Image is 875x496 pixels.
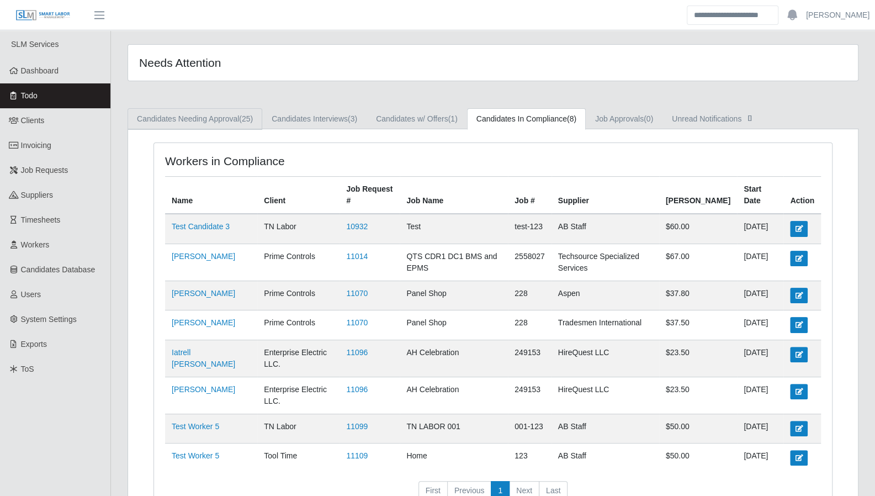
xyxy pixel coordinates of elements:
td: 249153 [508,377,551,414]
td: $23.50 [659,340,737,377]
a: Candidates Needing Approval [128,108,262,130]
span: Invoicing [21,141,51,150]
span: Timesheets [21,215,61,224]
td: [DATE] [737,377,783,414]
a: Test Worker 5 [172,422,219,431]
td: Prime Controls [257,244,340,281]
th: Start Date [737,177,783,214]
td: AB Staff [551,414,659,443]
td: $60.00 [659,214,737,244]
td: Panel Shop [400,281,508,310]
span: (0) [644,114,653,123]
span: Exports [21,340,47,349]
img: SLM Logo [15,9,71,22]
a: Iatrell [PERSON_NAME] [172,348,235,368]
td: Prime Controls [257,310,340,340]
a: Job Approvals [586,108,662,130]
th: Supplier [551,177,659,214]
td: TN LABOR 001 [400,414,508,443]
td: Techsource Specialized Services [551,244,659,281]
td: [DATE] [737,214,783,244]
th: Client [257,177,340,214]
a: [PERSON_NAME] [172,318,235,327]
th: Job Request # [340,177,400,214]
a: 11099 [346,422,368,431]
a: [PERSON_NAME] [172,289,235,298]
span: SLM Services [11,40,59,49]
td: AH Celebration [400,377,508,414]
span: [] [744,113,755,122]
span: (1) [448,114,458,123]
td: 228 [508,310,551,340]
a: Candidates Interviews [262,108,367,130]
td: TN Labor [257,214,340,244]
td: 123 [508,443,551,472]
th: Job # [508,177,551,214]
input: Search [687,6,778,25]
span: (25) [239,114,253,123]
span: ToS [21,365,34,373]
td: Prime Controls [257,281,340,310]
td: [DATE] [737,443,783,472]
span: Todo [21,91,38,100]
span: Suppliers [21,191,53,199]
td: AB Staff [551,443,659,472]
a: Unread Notifications [662,108,765,130]
td: 001-123 [508,414,551,443]
span: (3) [348,114,357,123]
span: Users [21,290,41,299]
span: Workers [21,240,50,249]
td: 228 [508,281,551,310]
td: [DATE] [737,340,783,377]
td: [DATE] [737,414,783,443]
a: Candidates w/ Offers [367,108,467,130]
th: Action [783,177,821,214]
td: Test [400,214,508,244]
span: Candidates Database [21,265,96,274]
a: Test Candidate 3 [172,222,230,231]
h4: Workers in Compliance [165,154,429,168]
td: HireQuest LLC [551,377,659,414]
td: HireQuest LLC [551,340,659,377]
h4: Needs Attention [139,56,425,70]
a: [PERSON_NAME] [172,252,235,261]
td: Aspen [551,281,659,310]
a: 11109 [346,451,368,460]
td: $37.80 [659,281,737,310]
td: Panel Shop [400,310,508,340]
span: System Settings [21,315,77,324]
td: 249153 [508,340,551,377]
td: $67.00 [659,244,737,281]
td: QTS CDR1 DC1 BMS and EPMS [400,244,508,281]
a: Test Worker 5 [172,451,219,460]
td: Tradesmen International [551,310,659,340]
td: [DATE] [737,281,783,310]
span: Dashboard [21,66,59,75]
a: 11014 [346,252,368,261]
td: [DATE] [737,310,783,340]
th: Job Name [400,177,508,214]
td: [DATE] [737,244,783,281]
a: [PERSON_NAME] [172,385,235,394]
a: Candidates In Compliance [467,108,586,130]
th: [PERSON_NAME] [659,177,737,214]
td: $50.00 [659,414,737,443]
td: Home [400,443,508,472]
span: Clients [21,116,45,125]
span: (8) [567,114,576,123]
td: Tool Time [257,443,340,472]
td: 2558027 [508,244,551,281]
td: Enterprise Electric LLC. [257,340,340,377]
td: TN Labor [257,414,340,443]
td: $50.00 [659,443,737,472]
td: AH Celebration [400,340,508,377]
a: [PERSON_NAME] [806,9,869,21]
a: 11096 [346,348,368,357]
th: Name [165,177,257,214]
a: 11070 [346,318,368,327]
td: $23.50 [659,377,737,414]
a: 10932 [346,222,368,231]
td: $37.50 [659,310,737,340]
td: Enterprise Electric LLC. [257,377,340,414]
a: 11070 [346,289,368,298]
